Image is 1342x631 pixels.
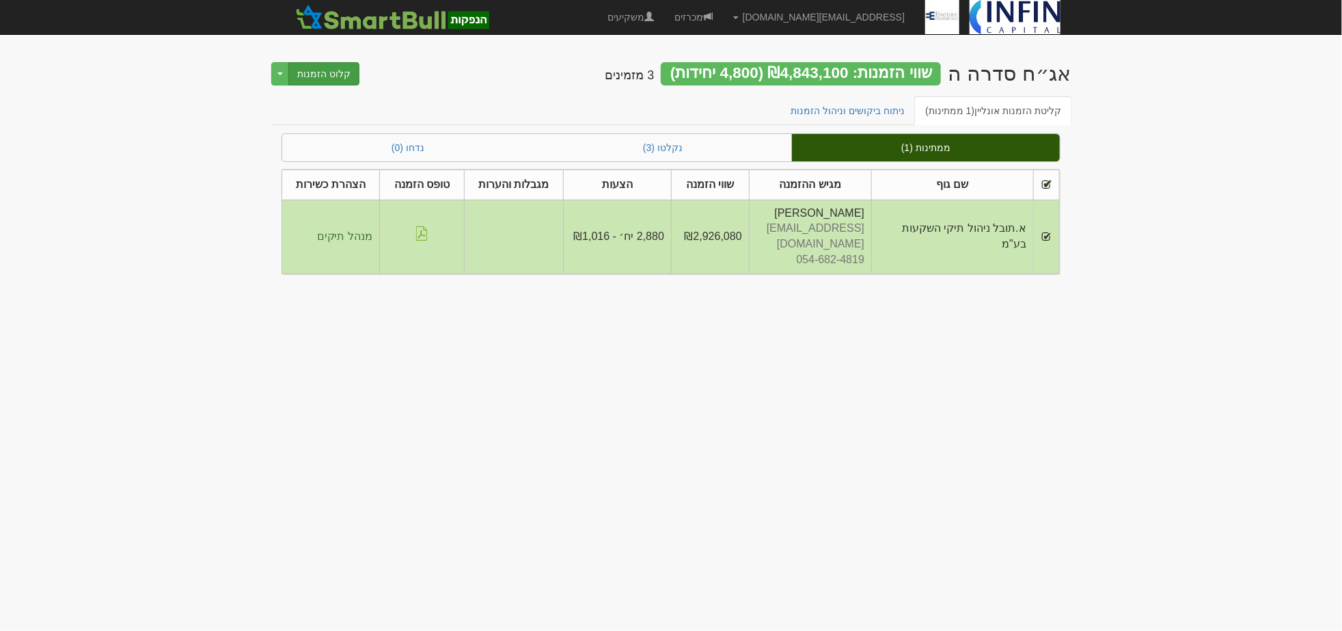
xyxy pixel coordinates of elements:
[872,200,1034,273] td: א.תובל ניהול תיקי השקעות בע"מ
[756,221,864,252] div: [EMAIL_ADDRESS][DOMAIN_NAME]
[872,170,1034,200] th: שם גוף
[749,170,871,200] th: מגיש ההזמנה
[563,170,671,200] th: הצעות
[573,230,664,242] span: 2,880 יח׳ - ₪1,016
[464,170,563,200] th: מגבלות והערות
[282,170,380,200] th: הצהרת כשירות
[292,3,493,31] img: SmartBull Logo
[914,96,1072,125] a: קליטת הזמנות אונליין(1 ממתינות)
[756,206,864,221] div: [PERSON_NAME]
[380,170,465,200] th: טופס הזמנה
[415,226,428,241] img: pdf-file-icon.png
[605,69,654,83] h4: 3 מזמינים
[756,252,864,268] div: 054-682-4819
[780,96,916,125] a: ניתוח ביקושים וניהול הזמנות
[672,200,750,273] td: ₪2,926,080
[672,170,750,200] th: שווי הזמנה
[282,134,534,161] a: נדחו (0)
[534,134,792,161] a: נקלטו (3)
[661,62,941,85] div: שווי הזמנות: ₪4,843,100 (4,800 יחידות)
[925,105,974,116] span: (1 ממתינות)
[792,134,1060,161] a: ממתינות (1)
[288,62,359,85] button: קלוט הזמנות
[317,230,372,242] span: מנהל תיקים
[948,62,1071,85] div: אנקור פרופרטיס - אג״ח (סדרה ה) - הנפקה לציבור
